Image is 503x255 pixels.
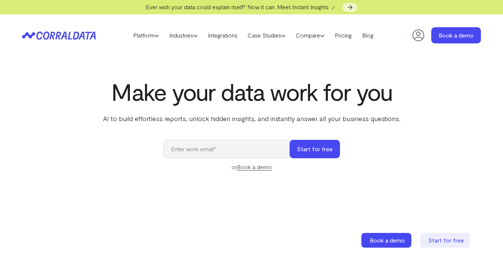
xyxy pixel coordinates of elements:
a: Pricing [330,30,357,41]
button: Start for free [290,140,340,158]
span: Start for free [428,237,464,244]
span: Ever wish your data could explain itself? Now it can. Meet Instant Insights 🪄 [146,3,337,10]
a: Platform [128,30,164,41]
a: Start for free [420,233,472,248]
a: Industries [164,30,203,41]
a: Integrations [203,30,242,41]
a: Compare [291,30,330,41]
a: Book a demo [361,233,413,248]
a: Book a demo [237,163,272,171]
div: or [163,163,340,171]
a: Book a demo [431,27,481,43]
p: AI to build effortless reports, unlock hidden insights, and instantly answer all your business qu... [102,114,402,123]
input: Enter work email* [163,140,297,158]
span: Book a demo [370,237,405,244]
a: Case Studies [242,30,291,41]
h1: Make your data work for you [102,78,402,105]
a: Blog [357,30,379,41]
